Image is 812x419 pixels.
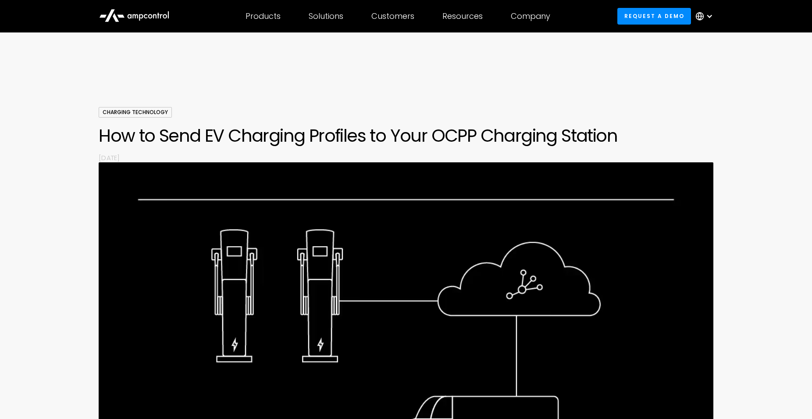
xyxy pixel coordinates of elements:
[246,11,281,21] div: Products
[371,11,414,21] div: Customers
[511,11,550,21] div: Company
[99,125,713,146] h1: How to Send EV Charging Profiles to Your OCPP Charging Station
[309,11,343,21] div: Solutions
[442,11,483,21] div: Resources
[99,107,172,118] div: Charging Technology
[617,8,691,24] a: Request a demo
[99,153,713,162] p: [DATE]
